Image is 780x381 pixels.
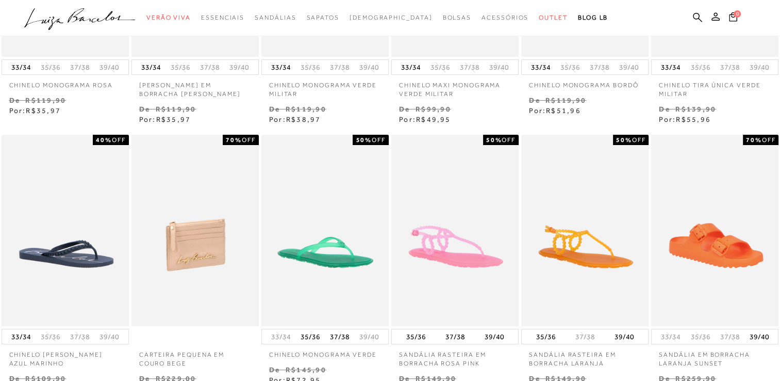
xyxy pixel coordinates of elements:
button: 37/38 [67,62,93,72]
span: [DEMOGRAPHIC_DATA] [350,14,433,21]
a: CARTEIRA PEQUENA EM COURO BEGE [131,344,259,368]
button: 35/36 [38,62,63,72]
button: 39/40 [356,62,382,72]
button: 39/40 [616,62,642,72]
strong: 50% [356,136,372,144]
img: SANDÁLIA RASTEIRA EM BORRACHA ROSA PINK [392,136,518,325]
span: R$35,97 [156,115,191,123]
button: 37/38 [717,332,742,342]
span: Acessórios [482,14,528,21]
small: De [269,105,280,113]
img: CHINELO LUIZA PIRÂMIDES AZUL MARINHO [3,136,128,325]
a: categoryNavScreenReaderText [482,8,528,27]
span: Outlet [539,14,568,21]
button: 39/40 [482,329,507,344]
button: 39/40 [611,329,637,344]
span: Sapatos [306,14,339,21]
button: 39/40 [486,62,512,72]
button: 33/34 [8,329,34,344]
small: De [9,96,20,104]
button: 39/40 [226,62,252,72]
button: 37/38 [327,329,353,344]
span: R$35,97 [26,106,61,115]
a: CHINELO MONOGRAMA VERDE MILITAR [261,75,389,99]
span: Por: [9,106,61,115]
a: CHINELO LUIZA PIRÂMIDES AZUL MARINHO CHINELO LUIZA PIRÂMIDES AZUL MARINHO [3,136,128,325]
a: categoryNavScreenReaderText [201,8,244,27]
p: CHINELO TIRA ÚNICA VERDE MILITAR [651,75,778,99]
small: R$139,90 [675,105,716,113]
span: OFF [762,136,776,144]
small: R$145,90 [286,366,326,374]
span: Por: [659,115,711,123]
img: CHINELO MONOGRAMA VERDE [262,136,388,325]
small: De [139,105,150,113]
strong: 70% [226,136,242,144]
button: 35/36 [168,62,193,72]
span: R$55,96 [676,115,711,123]
small: De [399,105,410,113]
span: OFF [372,136,386,144]
button: 39/40 [746,329,772,344]
button: 35/36 [533,329,559,344]
button: 35/36 [557,62,583,72]
button: 37/38 [717,62,742,72]
button: 33/34 [268,60,294,74]
button: 37/38 [587,62,612,72]
span: OFF [502,136,516,144]
small: R$119,90 [545,96,586,104]
a: CHINELO MONOGRAMA BORDÔ [521,75,649,90]
p: SANDÁLIA RASTEIRA EM BORRACHA LARANJA [521,344,649,368]
button: 35/36 [38,332,63,342]
a: CARTEIRA PEQUENA EM COURO BEGE CARTEIRA PEQUENA EM COURO BEGE [132,136,258,325]
button: 35/36 [403,329,428,344]
span: Bolsas [442,14,471,21]
span: Por: [529,106,581,115]
a: SANDÁLIA RASTEIRA EM BORRACHA LARANJA SANDÁLIA RASTEIRA EM BORRACHA LARANJA [522,136,648,325]
button: 33/34 [8,60,34,74]
a: categoryNavScreenReaderText [306,8,339,27]
span: OFF [242,136,256,144]
button: 35/36 [297,62,323,72]
button: 39/40 [356,332,382,342]
button: 35/36 [427,62,453,72]
p: SANDÁLIA RASTEIRA EM BORRACHA ROSA PINK [391,344,519,368]
small: R$99,90 [416,105,451,113]
span: 0 [734,10,741,18]
small: R$119,90 [286,105,326,113]
a: CHINELO MAXI MONOGRAMA VERDE MILITAR [391,75,519,99]
span: Por: [269,115,321,123]
button: 33/34 [138,60,164,74]
strong: 70% [746,136,762,144]
span: Por: [399,115,451,123]
small: De [659,105,670,113]
a: CHINELO MONOGRAMA VERDE [261,344,389,359]
small: R$119,90 [156,105,196,113]
img: CARTEIRA PEQUENA EM COURO BEGE [132,136,258,325]
button: 35/36 [297,329,323,344]
button: 39/40 [96,62,122,72]
span: Verão Viva [146,14,191,21]
a: categoryNavScreenReaderText [146,8,191,27]
span: Sandálias [255,14,296,21]
span: Por: [139,115,191,123]
small: R$119,90 [25,96,66,104]
a: noSubCategoriesText [350,8,433,27]
a: CHINELO [PERSON_NAME] AZUL MARINHO [2,344,129,368]
strong: 50% [616,136,632,144]
img: SANDÁLIA EM BORRACHA LARANJA SUNSET [652,136,777,325]
a: categoryNavScreenReaderText [442,8,471,27]
button: 0 [726,11,740,25]
button: 37/38 [457,62,483,72]
a: Chinelo monograma rosa [2,75,129,90]
button: 35/36 [687,332,713,342]
img: SANDÁLIA RASTEIRA EM BORRACHA LARANJA [522,136,648,325]
span: Essenciais [201,14,244,21]
button: 37/38 [442,329,468,344]
span: OFF [112,136,126,144]
strong: 40% [96,136,112,144]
